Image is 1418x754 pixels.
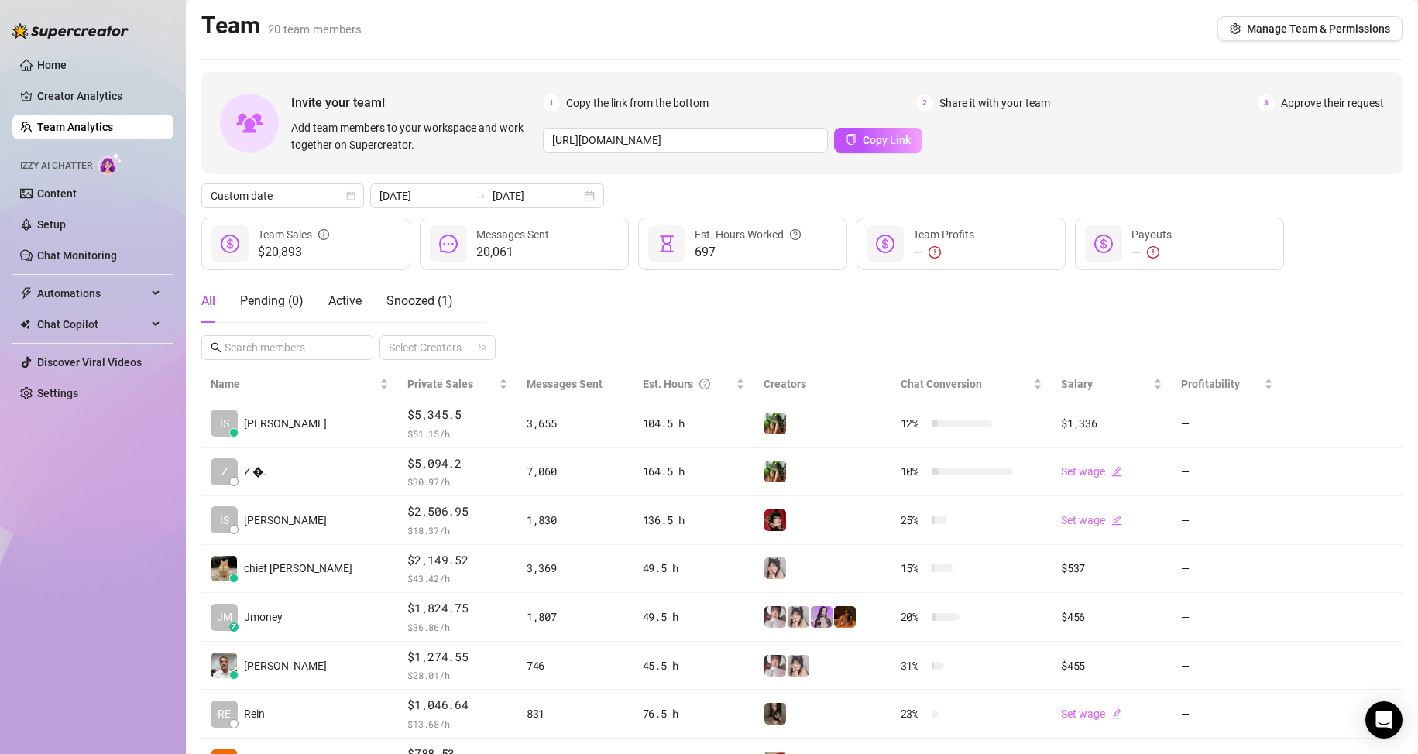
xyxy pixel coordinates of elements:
span: swap-right [474,190,486,202]
div: 3,369 [527,560,624,577]
td: — [1172,690,1282,739]
span: info-circle [318,226,329,243]
div: — [1131,243,1172,262]
span: $ 18.37 /h [407,523,508,538]
span: JM [217,608,232,625]
span: IS [220,512,229,529]
span: $ 36.86 /h [407,619,508,635]
td: — [1172,399,1282,448]
span: $1,824.75 [407,599,508,618]
button: Copy Link [834,128,922,153]
span: calendar [346,191,355,200]
span: 15 % [901,560,925,577]
div: 1,807 [527,608,624,625]
span: Add team members to your workspace and work together on Supercreator. [291,119,537,153]
div: 76.5 h [643,705,745,722]
span: [PERSON_NAME] [244,657,327,674]
span: Team Profits [913,228,974,241]
span: $20,893 [258,243,329,262]
span: Chat Conversion [901,378,982,390]
span: to [474,190,486,202]
th: Creators [754,369,891,399]
span: 2 [916,94,933,111]
span: Jmoney [244,608,283,625]
span: Copy Link [863,134,911,146]
img: Ani [788,606,809,628]
span: Copy the link from the bottom [566,94,709,111]
td: — [1172,496,1282,545]
div: Est. Hours [643,375,733,392]
span: Z �. [244,463,266,480]
div: 49.5 h [643,560,745,577]
span: $ 30.97 /h [407,474,508,489]
img: chief keef [211,556,237,581]
div: — [913,243,974,262]
span: dollar-circle [1094,235,1113,253]
a: Discover Viral Videos [37,356,142,368]
a: Set wageedit [1061,514,1122,526]
a: Set wageedit [1061,465,1122,478]
input: End date [493,187,581,204]
a: Creator Analytics [37,84,161,108]
span: [PERSON_NAME] [244,415,327,432]
span: thunderbolt [20,287,33,300]
span: Manage Team & Permissions [1247,22,1390,35]
span: $ 51.15 /h [407,426,508,441]
img: Miss [764,509,786,531]
img: Sabrina [764,461,786,482]
td: — [1172,642,1282,691]
div: Open Intercom Messenger [1365,701,1403,739]
img: yeule [764,703,786,725]
span: search [211,342,221,353]
span: $5,094.2 [407,454,508,473]
span: Active [328,293,362,308]
img: Sabrina [764,413,786,434]
a: Home [37,59,67,71]
div: 49.5 h [643,608,745,625]
span: Name [211,375,376,392]
span: copy [846,134,857,145]
a: Chat Monitoring [37,249,117,262]
div: 45.5 h [643,657,745,674]
img: PantheraX [834,606,856,628]
div: Team Sales [258,226,329,243]
span: 1 [543,94,560,111]
span: 20,061 [476,243,549,262]
img: Ani [764,557,786,579]
span: 23 % [901,705,925,722]
span: team [478,343,487,352]
img: Ani [788,655,809,677]
span: Snoozed ( 1 ) [386,293,453,308]
a: Content [37,187,77,200]
div: $1,336 [1061,415,1162,432]
a: Setup [37,218,66,231]
a: Settings [37,387,78,399]
span: $ 43.42 /h [407,571,508,586]
span: question-circle [790,226,801,243]
img: Rosie [764,655,786,677]
span: $2,149.52 [407,551,508,570]
span: hourglass [657,235,676,253]
span: edit [1111,466,1122,477]
td: — [1172,545,1282,594]
div: 1,830 [527,512,624,529]
span: 697 [695,243,801,262]
div: 831 [527,705,624,722]
span: $ 13.68 /h [407,716,508,732]
div: z [229,622,239,632]
span: $1,046.64 [407,696,508,715]
td: — [1172,448,1282,497]
span: chief [PERSON_NAME] [244,560,352,577]
div: 104.5 h [643,415,745,432]
span: [PERSON_NAME] [244,512,327,529]
span: Salary [1061,378,1093,390]
span: $1,274.55 [407,648,508,667]
div: $537 [1061,560,1162,577]
div: Pending ( 0 ) [240,292,304,310]
span: 20 team members [268,22,362,36]
a: Set wageedit [1061,708,1122,720]
span: RE [218,705,231,722]
span: 20 % [901,608,925,625]
button: Manage Team & Permissions [1217,16,1403,41]
span: edit [1111,708,1122,719]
